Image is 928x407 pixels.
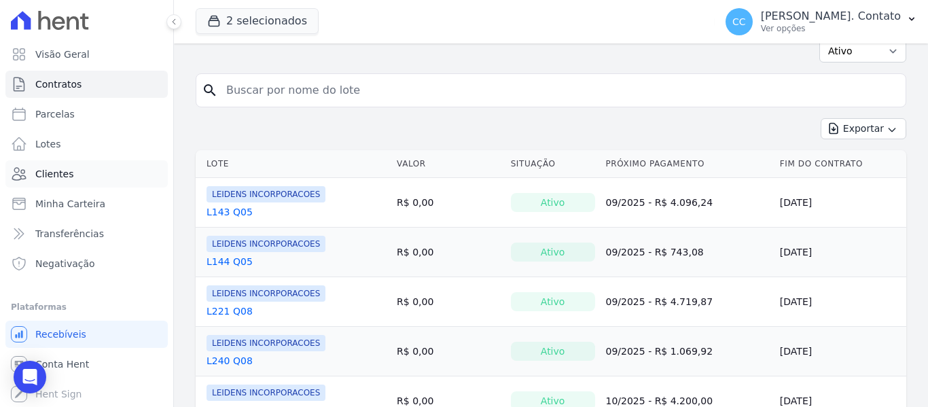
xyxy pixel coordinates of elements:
[5,71,168,98] a: Contratos
[774,150,906,178] th: Fim do Contrato
[207,236,325,252] span: LEIDENS INCORPORACOES
[821,118,906,139] button: Exportar
[207,385,325,401] span: LEIDENS INCORPORACOES
[35,257,95,270] span: Negativação
[207,186,325,202] span: LEIDENS INCORPORACOES
[196,8,319,34] button: 2 selecionados
[511,193,595,212] div: Ativo
[5,101,168,128] a: Parcelas
[207,354,253,368] a: L240 Q08
[606,346,713,357] a: 09/2025 - R$ 1.069,92
[761,10,901,23] p: [PERSON_NAME]. Contato
[774,327,906,376] td: [DATE]
[35,107,75,121] span: Parcelas
[35,77,82,91] span: Contratos
[202,82,218,99] i: search
[207,205,253,219] a: L143 Q05
[196,150,391,178] th: Lote
[505,150,601,178] th: Situação
[207,335,325,351] span: LEIDENS INCORPORACOES
[207,285,325,302] span: LEIDENS INCORPORACOES
[207,304,253,318] a: L221 Q08
[35,137,61,151] span: Lotes
[5,160,168,188] a: Clientes
[774,228,906,277] td: [DATE]
[391,150,505,178] th: Valor
[601,150,774,178] th: Próximo Pagamento
[35,48,90,61] span: Visão Geral
[391,327,505,376] td: R$ 0,00
[606,395,713,406] a: 10/2025 - R$ 4.200,00
[511,342,595,361] div: Ativo
[5,41,168,68] a: Visão Geral
[606,296,713,307] a: 09/2025 - R$ 4.719,87
[391,277,505,327] td: R$ 0,00
[715,3,928,41] button: CC [PERSON_NAME]. Contato Ver opções
[391,178,505,228] td: R$ 0,00
[511,243,595,262] div: Ativo
[35,197,105,211] span: Minha Carteira
[761,23,901,34] p: Ver opções
[35,328,86,341] span: Recebíveis
[35,227,104,241] span: Transferências
[11,299,162,315] div: Plataformas
[35,357,89,371] span: Conta Hent
[5,250,168,277] a: Negativação
[35,167,73,181] span: Clientes
[606,197,713,208] a: 09/2025 - R$ 4.096,24
[14,361,46,393] div: Open Intercom Messenger
[774,178,906,228] td: [DATE]
[5,321,168,348] a: Recebíveis
[774,277,906,327] td: [DATE]
[732,17,746,26] span: CC
[5,130,168,158] a: Lotes
[207,255,253,268] a: L144 Q05
[606,247,704,258] a: 09/2025 - R$ 743,08
[391,228,505,277] td: R$ 0,00
[5,190,168,217] a: Minha Carteira
[5,351,168,378] a: Conta Hent
[511,292,595,311] div: Ativo
[5,220,168,247] a: Transferências
[218,77,900,104] input: Buscar por nome do lote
